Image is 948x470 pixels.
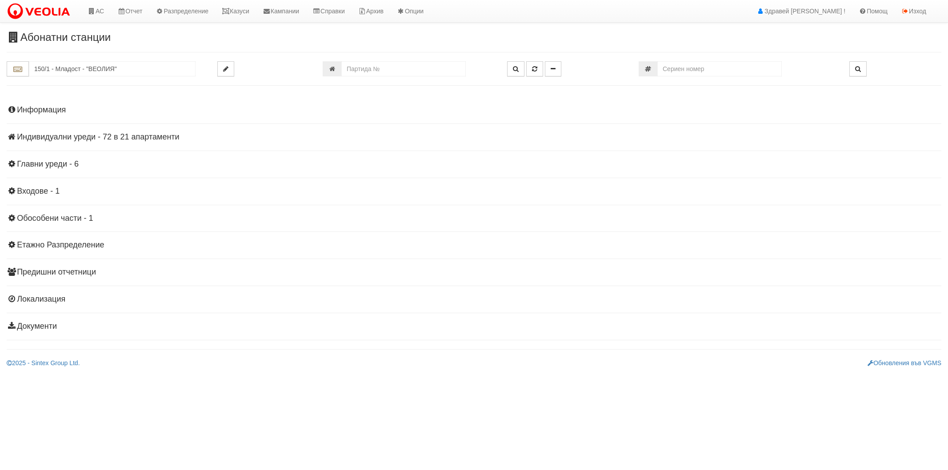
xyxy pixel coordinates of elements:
[29,61,196,76] input: Абонатна станция
[7,2,74,21] img: VeoliaLogo.png
[7,295,941,304] h4: Локализация
[7,133,941,142] h4: Индивидуални уреди - 72 в 21 апартаменти
[7,268,941,277] h4: Предишни отчетници
[7,106,941,115] h4: Информация
[868,359,941,366] a: Обновления във VGMS
[7,214,941,223] h4: Обособени части - 1
[7,160,941,169] h4: Главни уреди - 6
[7,359,80,366] a: 2025 - Sintex Group Ltd.
[7,241,941,250] h4: Етажно Разпределение
[7,187,941,196] h4: Входове - 1
[7,322,941,331] h4: Документи
[657,61,782,76] input: Сериен номер
[341,61,466,76] input: Партида №
[7,32,941,43] h3: Абонатни станции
